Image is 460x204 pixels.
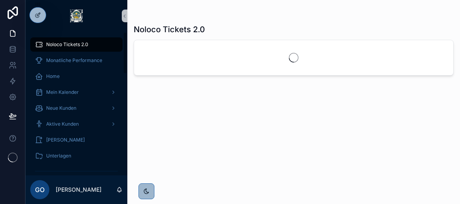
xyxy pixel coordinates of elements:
span: Aktive Kunden [46,121,79,127]
span: [PERSON_NAME] [46,137,85,143]
img: App logo [70,10,83,22]
a: Neue Kunden [30,101,123,115]
a: Mein Kalender [30,85,123,99]
span: Unterlagen [46,153,71,159]
h1: Noloco Tickets 2.0 [134,24,205,35]
a: Monatliche Performance [30,53,123,68]
a: [PERSON_NAME] [30,133,123,147]
span: GO [35,185,45,194]
a: Unterlagen [30,149,123,163]
span: Noloco Tickets 2.0 [46,41,88,48]
a: Home [30,69,123,84]
span: Monatliche Performance [46,57,102,64]
a: Aktive Kunden [30,117,123,131]
a: Noloco Tickets 2.0 [30,37,123,52]
span: Home [46,73,60,80]
p: [PERSON_NAME] [56,186,101,194]
div: scrollable content [25,32,127,175]
span: Neue Kunden [46,105,76,111]
span: Mein Kalender [46,89,79,95]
